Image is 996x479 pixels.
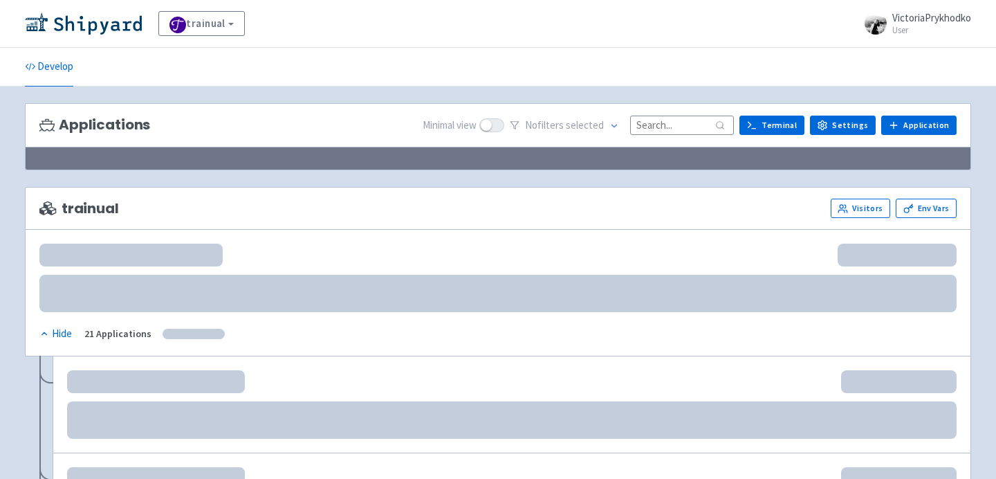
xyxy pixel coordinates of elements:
[25,12,142,35] img: Shipyard logo
[39,201,119,217] span: trainual
[831,199,890,218] a: Visitors
[39,326,72,342] div: Hide
[39,326,73,342] button: Hide
[896,199,957,218] a: Env Vars
[158,11,245,36] a: trainual
[525,118,604,134] span: No filter s
[810,116,876,135] a: Settings
[630,116,734,134] input: Search...
[892,26,971,35] small: User
[39,117,150,133] h3: Applications
[423,118,477,134] span: Minimal view
[739,116,804,135] a: Terminal
[566,118,604,132] span: selected
[892,11,971,24] span: VictoriaPrykhodko
[856,12,971,35] a: VictoriaPrykhodko User
[25,48,73,87] a: Develop
[84,326,151,342] div: 21 Applications
[881,116,957,135] a: Application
